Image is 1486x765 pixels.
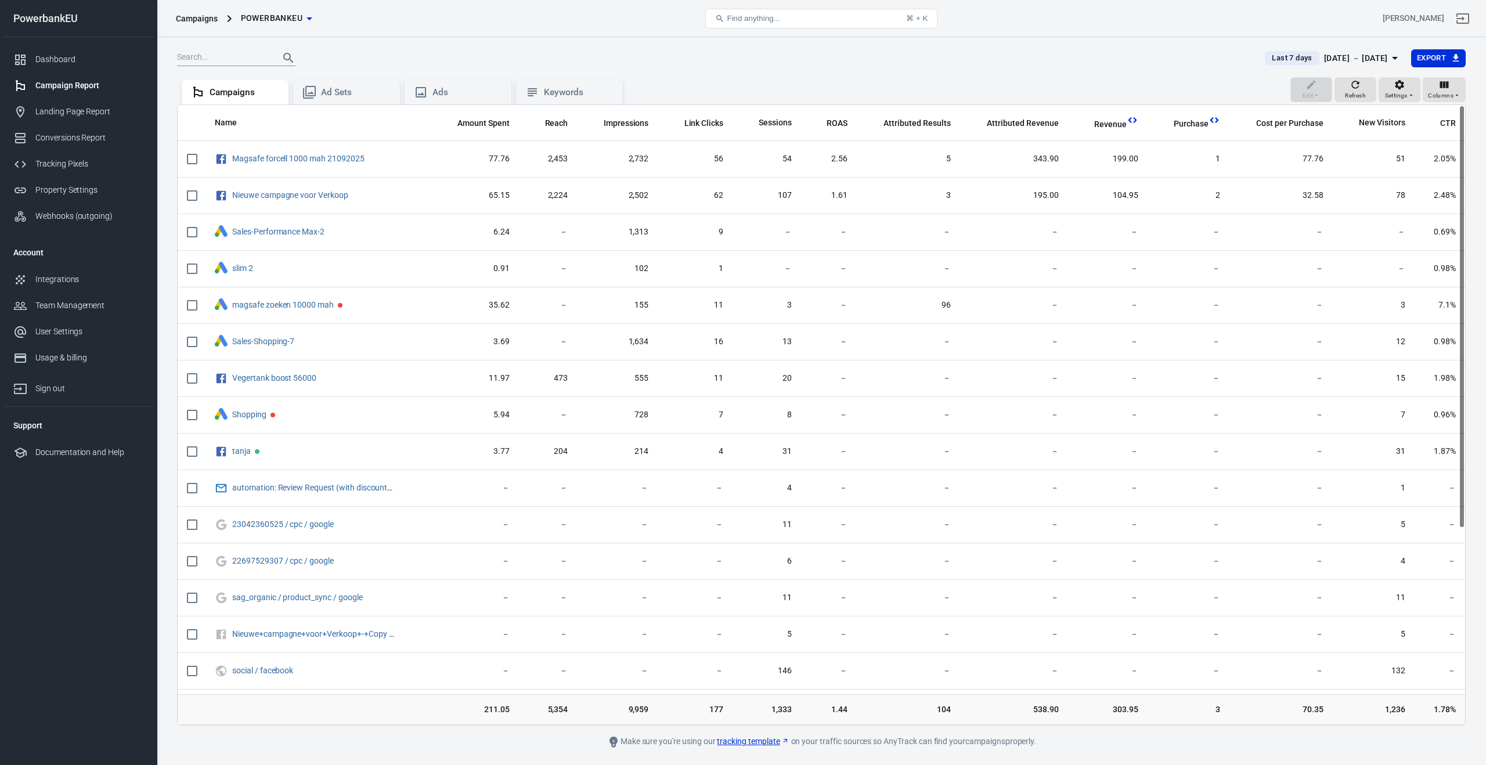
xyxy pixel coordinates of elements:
[1342,336,1405,348] span: 12
[232,410,266,419] a: Shopping
[667,190,723,201] span: 62
[1324,51,1388,66] div: [DATE] － [DATE]
[1424,409,1456,421] span: 0.96%
[1424,190,1456,201] span: 2.48%
[586,446,648,457] span: 214
[1342,446,1405,457] span: 31
[1424,263,1456,275] span: 0.98%
[1428,91,1453,101] span: Columns
[215,117,237,129] span: Name
[1077,153,1138,165] span: 199.00
[742,190,792,201] span: 107
[232,520,336,528] span: 23042360525 / cpc / google
[667,373,723,384] span: 11
[1424,299,1456,311] span: 7.1%
[215,481,228,495] svg: Email
[528,555,568,567] span: －
[1424,555,1456,567] span: －
[866,373,951,384] span: －
[1342,263,1405,275] span: －
[528,519,568,531] span: －
[969,299,1059,311] span: －
[232,227,324,236] a: Sales-Performance Max-2
[528,226,568,238] span: －
[1359,117,1405,129] span: New Visitors
[457,116,510,130] span: The estimated total amount of money you've spent on your campaign, ad set or ad during its schedule.
[1157,482,1220,494] span: －
[1256,116,1323,130] span: The average cost for each "Purchase" event
[528,263,568,275] span: －
[810,555,847,567] span: －
[667,153,723,165] span: 56
[232,556,334,565] a: 22697529307 / cpc / google
[35,158,143,170] div: Tracking Pixels
[586,190,648,201] span: 2,502
[969,409,1059,421] span: －
[1174,118,1209,130] span: Purchase
[742,226,792,238] span: －
[868,116,950,130] span: The total conversions attributed according to your ad network (Facebook, Google, etc.)
[759,117,792,129] span: Sessions
[987,118,1058,129] span: Attributed Revenue
[742,555,792,567] span: 6
[1157,336,1220,348] span: －
[866,336,951,348] span: －
[35,53,143,66] div: Dashboard
[1423,77,1466,103] button: Columns
[1157,555,1220,567] span: －
[866,299,951,311] span: 96
[441,482,510,494] span: －
[1239,336,1323,348] span: －
[589,116,649,130] span: The number of times your ads were on screen.
[1077,482,1138,494] span: －
[35,446,143,459] div: Documentation and Help
[178,105,1465,725] div: scrollable content
[866,555,951,567] span: －
[866,409,951,421] span: －
[1239,519,1323,531] span: －
[215,554,228,568] svg: Google
[232,447,253,455] span: tanja
[215,408,228,421] div: Google Ads
[4,125,153,151] a: Conversions Report
[866,592,951,604] span: －
[232,446,251,456] a: tanja
[215,445,228,459] svg: Facebook Ads
[667,336,723,348] span: 16
[586,519,648,531] span: －
[528,409,568,421] span: －
[1077,226,1138,238] span: －
[586,336,648,348] span: 1,634
[866,190,951,201] span: 3
[1385,91,1408,101] span: Settings
[705,9,937,28] button: Find anything...⌘ + K
[35,382,143,395] div: Sign out
[4,99,153,125] a: Landing Page Report
[232,264,253,273] a: slim 2
[441,153,510,165] span: 77.76
[1424,153,1456,165] span: 2.05%
[232,373,316,382] a: Vegertank boost 56000
[1239,409,1323,421] span: －
[1342,373,1405,384] span: 15
[4,151,153,177] a: Tracking Pixels
[586,409,648,421] span: 728
[215,518,228,532] svg: Google
[866,482,951,494] span: －
[1157,263,1220,275] span: －
[969,482,1059,494] span: －
[1345,91,1366,101] span: Refresh
[1239,263,1323,275] span: －
[1256,49,1411,68] button: Last 7 days[DATE] － [DATE]
[1342,226,1405,238] span: －
[1342,299,1405,311] span: 3
[215,371,228,385] svg: Facebook Ads
[441,299,510,311] span: 35.62
[586,482,648,494] span: －
[215,225,228,239] div: Google Ads
[1077,555,1138,567] span: －
[441,336,510,348] span: 3.69
[545,118,568,129] span: Reach
[969,519,1059,531] span: －
[866,519,951,531] span: －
